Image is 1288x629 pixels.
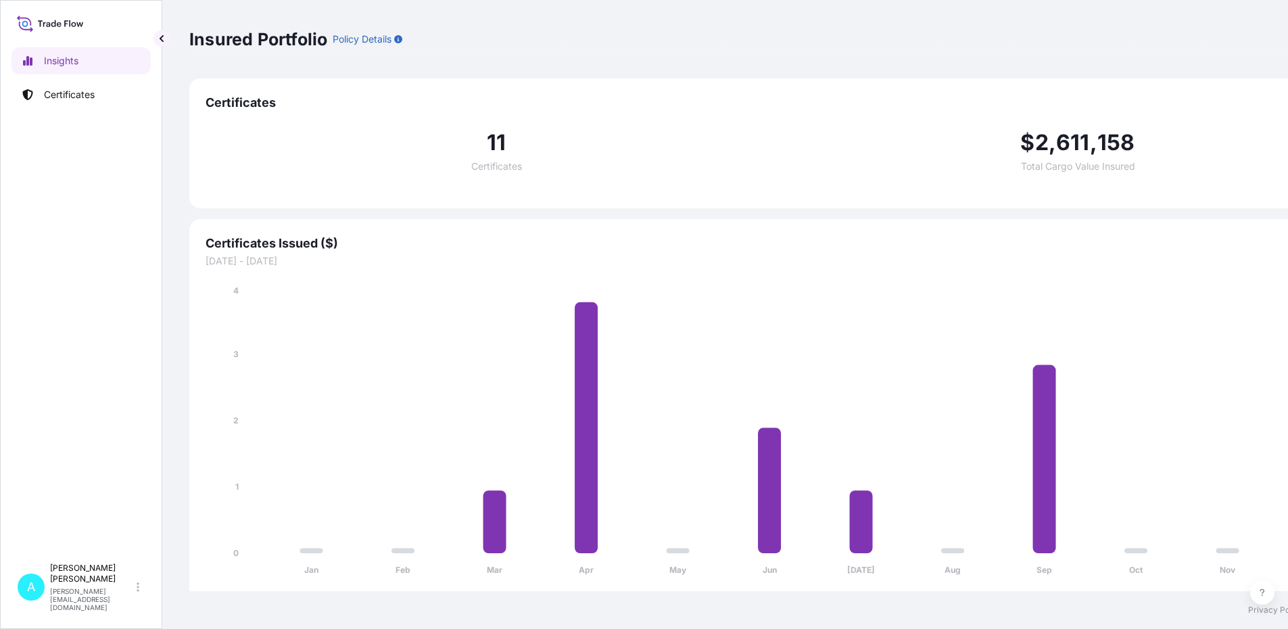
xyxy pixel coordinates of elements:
span: Total Cargo Value Insured [1021,162,1135,171]
p: Insured Portfolio [189,28,327,50]
tspan: Nov [1220,565,1236,575]
tspan: 1 [235,482,239,492]
tspan: May [669,565,687,575]
tspan: Jun [763,565,777,575]
tspan: Apr [579,565,594,575]
a: Certificates [11,81,151,108]
tspan: [DATE] [847,565,875,575]
span: A [27,580,35,594]
span: , [1090,132,1097,154]
span: Certificates [471,162,522,171]
a: Insights [11,47,151,74]
tspan: Sep [1036,565,1052,575]
p: Insights [44,54,78,68]
tspan: Feb [396,565,410,575]
span: 158 [1097,132,1135,154]
tspan: Oct [1129,565,1143,575]
tspan: Jan [304,565,318,575]
tspan: Aug [945,565,961,575]
tspan: 4 [233,285,239,296]
span: $ [1020,132,1034,154]
tspan: Mar [487,565,502,575]
tspan: 0 [233,548,239,558]
p: Certificates [44,88,95,101]
span: , [1049,132,1056,154]
tspan: 3 [233,349,239,359]
p: Policy Details [333,32,391,46]
span: 611 [1056,132,1090,154]
p: [PERSON_NAME][EMAIL_ADDRESS][DOMAIN_NAME] [50,587,134,611]
span: 2 [1035,132,1049,154]
span: 11 [487,132,506,154]
tspan: 2 [233,415,239,425]
p: [PERSON_NAME] [PERSON_NAME] [50,563,134,584]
